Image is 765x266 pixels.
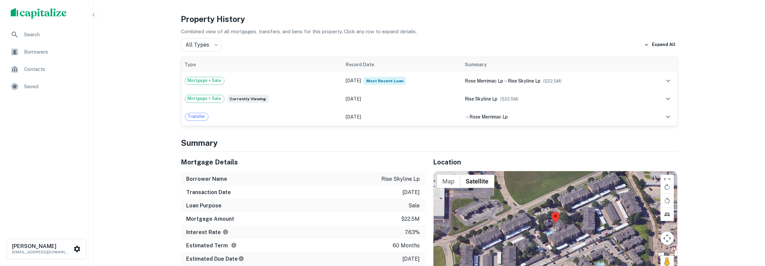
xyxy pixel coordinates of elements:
[469,114,508,120] span: rose merrimac lp
[223,229,229,235] svg: The interest rates displayed on the website are for informational purposes only and may be report...
[24,31,84,39] span: Search
[401,215,420,223] p: $22.5m
[465,77,642,85] div: →
[185,77,224,84] span: Mortgage + Sale
[24,65,84,73] span: Contacts
[181,38,221,52] div: All Types
[186,202,222,210] h6: Loan Purpose
[238,256,244,262] svg: Estimate is based on a standard schedule for this type of loan.
[12,249,72,255] p: [EMAIL_ADDRESS][DOMAIN_NAME]
[181,57,343,72] th: Type
[403,255,420,263] p: [DATE]
[186,242,237,250] h6: Estimated Term
[461,57,645,72] th: Summary
[181,137,678,149] h4: Summary
[663,75,674,87] button: expand row
[342,90,461,108] td: [DATE]
[661,180,674,194] button: Rotate map clockwise
[5,61,88,77] a: Contacts
[12,244,72,249] h6: [PERSON_NAME]
[663,111,674,123] button: expand row
[500,97,518,102] span: ($ 22.5M )
[643,40,678,50] button: Expand All
[661,208,674,221] button: Tilt map
[185,113,208,120] span: Transfer
[437,175,460,188] button: Show street map
[409,202,420,210] p: sale
[403,188,420,196] p: [DATE]
[342,72,461,90] td: [DATE]
[364,77,406,85] span: Most Recent Loan
[186,188,231,196] h6: Transaction Date
[186,215,235,223] h6: Mortgage Amount
[405,228,420,236] p: 7.63%
[433,157,678,167] h5: Location
[661,175,674,188] button: Toggle fullscreen view
[11,8,67,19] img: capitalize-logo.png
[342,57,461,72] th: Record Date
[181,157,425,167] h5: Mortgage Details
[7,239,86,259] button: [PERSON_NAME][EMAIL_ADDRESS][DOMAIN_NAME]
[24,48,84,56] span: Borrowers
[227,95,269,103] span: Currently viewing
[186,228,229,236] h6: Interest Rate
[460,175,494,188] button: Show satellite imagery
[186,255,244,263] h6: Estimated Due Date
[661,194,674,207] button: Rotate map counterclockwise
[732,213,765,245] iframe: Chat Widget
[393,242,420,250] p: 60 months
[342,108,461,126] td: [DATE]
[5,44,88,60] a: Borrowers
[181,13,678,25] h4: Property History
[231,242,237,248] svg: Term is based on a standard schedule for this type of loan.
[382,175,420,183] p: rise skyline lp
[465,113,642,121] div: →
[465,96,497,102] span: rise skyline lp
[5,27,88,43] a: Search
[508,78,540,84] span: rise skyline lp
[465,78,503,84] span: rose merrimac lp
[543,79,561,84] span: ($ 22.5M )
[24,83,84,91] span: Saved
[181,28,678,36] p: Combined view of all mortgages, transfers, and liens for this property. Click any row to expand d...
[663,93,674,105] button: expand row
[185,95,224,102] span: Mortgage + Sale
[661,232,674,245] button: Map camera controls
[5,79,88,95] a: Saved
[186,175,228,183] h6: Borrower Name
